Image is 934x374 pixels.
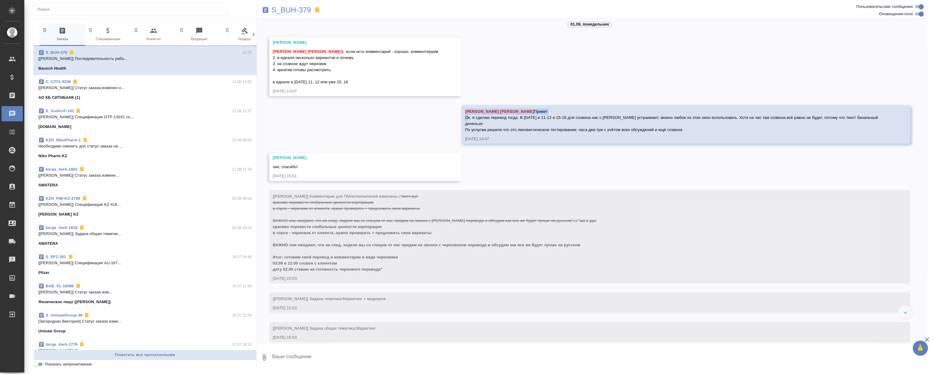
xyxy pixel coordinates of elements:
[232,196,252,202] p: 05.08 08:04
[879,11,913,17] span: Оповещения-логи
[75,108,81,114] svg: Отписаться
[46,50,67,55] a: S_BUH-379
[570,21,609,27] p: 01.09, понедельник
[273,218,597,272] span: "англ-рус красиво перевести глобальные ценности корпорации в сорсе - черновик от клиента, нужно п...
[75,283,81,289] svg: Отписаться
[46,79,71,84] a: C_CITI1-5206
[38,172,252,178] p: [[PERSON_NAME]] Статус заказа измене...
[33,309,257,338] div: S_UnisawGroup-3916.07 12:54[Загородних Виктория] Статус заказа изме...Unisaw Group
[242,50,252,56] p: 15:55
[232,312,252,318] p: 16.07 12:54
[46,225,78,230] a: locqa_AwA-1816
[42,27,83,42] span: Заказы
[465,109,499,114] span: [PERSON_NAME]
[33,221,257,250] div: locqa_AwA-181604.08 10:24[[PERSON_NAME]] Задана общая тематик...AWATERA
[33,350,257,360] button: Пометить все прочитанными
[273,164,298,169] span: оки, спасибо!
[33,250,257,279] div: S_PFZ-35118.07 09:46[[PERSON_NAME]] Спецификация AU-167...Pfizer
[232,79,252,85] p: 12.08 14:05
[33,279,257,309] div: BAB_FL-1609616.07 13:49[[PERSON_NAME]] Статус заказа изм...Физическое лицо ([PERSON_NAME])
[33,338,257,367] div: locqa_AwA-177607.07 18:22[[PERSON_NAME]] Статус заказа измене...AWATERA
[33,133,257,163] div: KZH_NikoPharm-112.08 08:00Необходимо сменить доп статус заказа на ...Niko Pharm KZ
[33,46,257,75] div: S_BUH-37915:55[[PERSON_NAME]] Последовательность рабо...Bausch Health
[79,341,85,348] svg: Отписаться
[272,7,311,13] a: S_BUH-379
[273,40,440,46] div: [PERSON_NAME]
[273,194,597,272] span: [[PERSON_NAME]] Комментарии для ПМ/исполнителей изменены с на
[38,318,252,324] p: [Загородних Виктория] Статус заказа изме...
[46,167,78,171] a: locqa_AwA-1802
[38,211,78,217] p: [PERSON_NAME] KZ
[273,275,889,282] div: [DATE] 15:53
[133,27,174,42] span: Клиенты
[273,49,307,54] span: [PERSON_NAME]
[273,296,386,301] span: [[PERSON_NAME]] Задана тематика:
[38,289,252,295] p: [[PERSON_NAME]] Статус заказа изм...
[79,225,85,231] svg: Отписаться
[38,124,71,130] p: [DOMAIN_NAME]
[38,260,252,266] p: [[PERSON_NAME]] Спецификация AU-167...
[232,166,252,172] p: 11.08 11:04
[232,225,252,231] p: 04.08 10:24
[38,85,252,91] p: [[PERSON_NAME]] Статус заказа изменен н...
[33,192,257,221] div: KZH_PMI-KZ-279005.08 08:04[[PERSON_NAME]] Спецификация KZ-418...[PERSON_NAME] KZ
[232,283,252,289] p: 16.07 13:49
[82,196,88,202] svg: Отписаться
[68,50,75,56] svg: Отписаться
[84,312,90,318] svg: Отписаться
[273,88,440,94] div: [DATE] 13:07
[68,254,74,260] svg: Отписаться
[38,231,252,237] p: [[PERSON_NAME]] Задана общая тематик...
[38,241,58,247] p: AWATERA
[38,202,252,208] p: [[PERSON_NAME]] Спецификация KZ-418...
[46,313,82,317] a: S_UnisawGroup-39
[38,114,252,120] p: [[PERSON_NAME]] Спецификация OTP-13031 со...
[37,351,253,358] span: Пометить все прочитанными
[38,153,67,159] p: Niko Pharm KZ
[38,348,252,354] p: [[PERSON_NAME]] Статус заказа измене...
[46,284,74,288] a: BAB_FL-16096
[46,138,81,142] a: KZH_NikoPharm-1
[273,326,376,331] span: [[PERSON_NAME]] Задана общая тематика:
[38,328,66,334] p: Unisaw Group
[232,254,252,260] p: 18.07 09:46
[38,270,49,276] p: Pfizer
[500,109,534,114] span: [PERSON_NAME]
[273,305,889,311] div: [DATE] 15:53
[465,136,889,142] div: [DATE] 14:47
[179,27,185,33] svg: Зажми и перетащи, чтобы поменять порядок вкладок
[72,79,78,85] svg: Отписаться
[37,5,228,14] input: Поиск
[273,155,440,161] div: [PERSON_NAME]
[46,109,74,113] a: S_Audio-P-141
[308,49,342,54] span: [PERSON_NAME]
[88,27,93,33] svg: Зажми и перетащи, чтобы поменять порядок вкладок
[273,49,438,84] span: 1. если есть комментарий - хорошо, комментируем 2. в идеале несколько вариантов и почему 3. на со...
[38,182,58,188] p: AWATERA
[232,341,252,348] p: 07.07 18:22
[913,341,928,356] button: 🙏
[273,334,889,341] div: [DATE] 15:53
[232,108,252,114] p: 12.08 12:37
[273,194,573,223] span: "англ-рус красиво перевести глобальные ценности корпорации в сорсе - черновик от клиента, нужно п...
[33,75,257,104] div: C_CITI1-520612.08 14:05[[PERSON_NAME]] Статус заказа изменен н...АО КБ СИТИБАНК (1)
[915,342,925,355] span: 🙏
[232,137,252,143] p: 12.08 08:00
[133,27,139,33] svg: Зажми и перетащи, чтобы поменять порядок вкладок
[42,27,48,33] svg: Зажми и перетащи, чтобы поменять порядок вкладок
[38,65,66,71] p: Bausch Health
[46,255,66,259] a: S_PFZ-351
[45,361,92,367] span: Показать непрочитанные
[273,173,440,179] div: [DATE] 15:51
[343,296,386,301] span: Маркетинг + медицина
[224,27,230,33] svg: Зажми и перетащи, чтобы поменять порядок вкладок
[224,27,265,42] span: Тендеры
[38,143,252,149] p: Необходимо сменить доп статус заказа на ...
[38,56,252,62] p: [[PERSON_NAME]] Последовательность рабо...
[46,196,80,201] a: KZH_PMI-KZ-2790
[856,4,913,10] span: Пользовательские сообщения
[465,109,879,132] span: Привет Ок, я сделаю перевод тогда. В [DATE] и 11-12 и 15-16 для созвона нас с [PERSON_NAME] устра...
[46,342,78,347] a: locqa_AwA-1776
[33,163,257,192] div: locqa_AwA-180211.08 11:04[[PERSON_NAME]] Статус заказа измене...AWATERA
